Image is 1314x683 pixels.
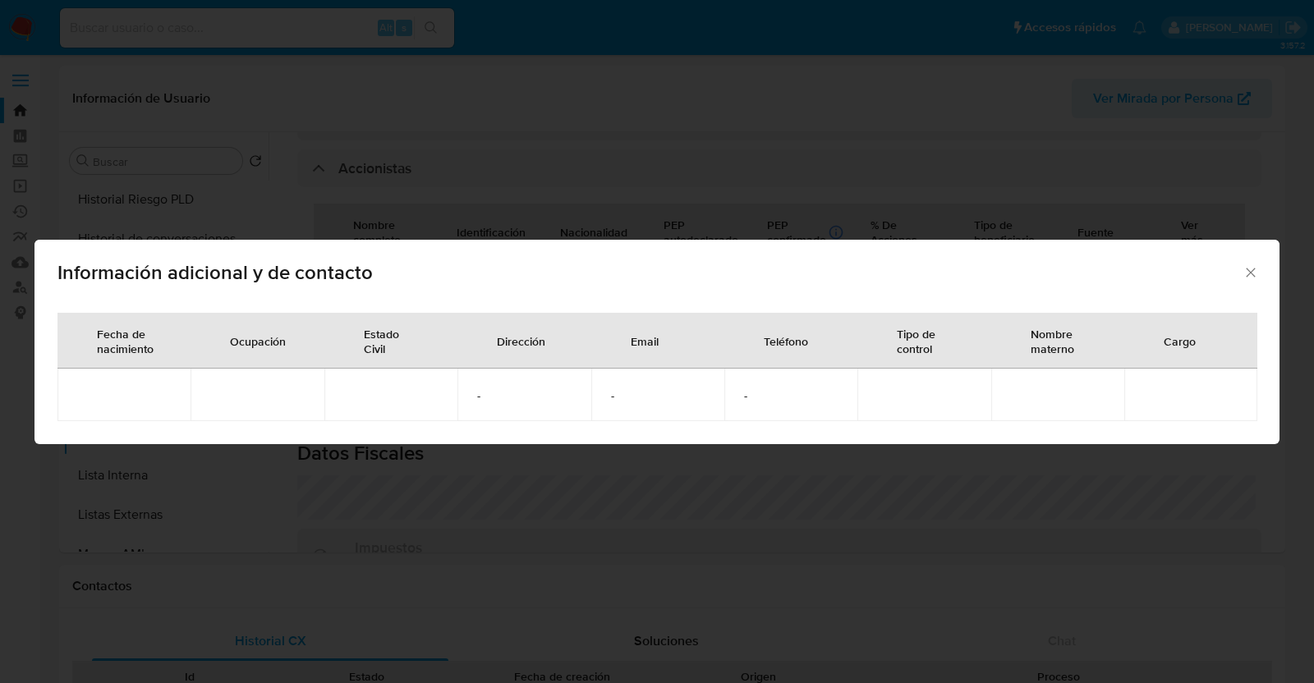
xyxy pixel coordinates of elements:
[1011,314,1105,368] div: Nombre materno
[344,314,438,368] div: Estado Civil
[744,321,828,360] div: Teléfono
[477,388,571,403] span: -
[1144,321,1215,360] div: Cargo
[611,321,678,360] div: Email
[77,314,173,368] div: Fecha de nacimiento
[744,388,838,403] span: -
[477,321,565,360] div: Dirección
[57,263,1243,282] span: Información adicional y de contacto
[877,314,971,368] div: Tipo de control
[1243,264,1257,279] button: Cerrar
[210,321,306,360] div: Ocupación
[611,388,705,403] span: -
